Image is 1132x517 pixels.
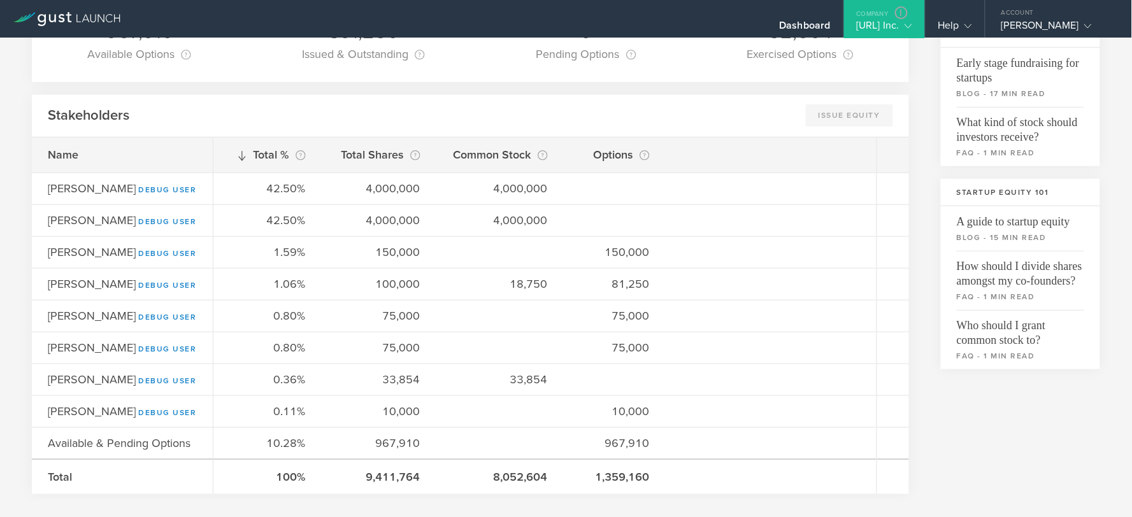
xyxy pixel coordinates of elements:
div: Total Shares [338,146,420,164]
div: 75,000 [338,308,420,324]
div: 150,000 [338,244,420,260]
div: 10,000 [338,403,420,420]
div: 967,910 [338,435,420,451]
div: 1.06% [229,276,306,292]
div: Dashboard [780,19,831,38]
a: Debug User [139,408,197,417]
div: 33,854 [338,371,420,388]
div: Help [938,19,972,38]
div: 0.36% [229,371,306,388]
a: Debug User [139,313,197,322]
div: 75,000 [580,339,650,356]
div: 1,359,160 [580,469,650,485]
a: How should I divide shares amongst my co-founders?faq - 1 min read [941,251,1100,310]
div: 18,750 [452,276,548,292]
div: 81,250 [580,276,650,292]
div: [PERSON_NAME] [48,212,229,229]
a: Debug User [139,217,197,226]
h2: Stakeholders [48,106,129,125]
div: Issued & Outstanding [302,45,425,63]
iframe: Chat Widget [1068,456,1132,517]
h3: Startup Equity 101 [941,179,1100,206]
div: 0.11% [229,403,306,420]
div: 33,854 [452,371,548,388]
span: Who should I grant common stock to? [957,310,1084,348]
a: Debug User [139,344,197,353]
div: 4,000,000 [452,180,548,197]
div: 150,000 [580,244,650,260]
div: Name [48,146,229,163]
span: What kind of stock should investors receive? [957,107,1084,145]
div: 1.59% [229,244,306,260]
div: 8,052,604 [452,469,548,485]
div: 0.80% [229,339,306,356]
div: 42.50% [229,212,306,229]
div: 4,000,000 [452,212,548,229]
div: 967,910 [580,435,650,451]
span: A guide to startup equity [957,206,1084,229]
div: 100% [229,469,306,485]
div: [PERSON_NAME] [48,371,229,388]
small: faq - 1 min read [957,147,1084,159]
div: Options [580,146,650,164]
a: Debug User [139,249,197,258]
div: [PERSON_NAME] [48,339,229,356]
div: [PERSON_NAME] [48,180,229,197]
div: 0.80% [229,308,306,324]
div: Common Stock [452,146,548,164]
a: Debug User [139,185,197,194]
div: Total % [229,146,306,164]
div: 100,000 [338,276,420,292]
span: How should I divide shares amongst my co-founders? [957,251,1084,288]
div: [PERSON_NAME] [48,308,229,324]
small: blog - 15 min read [957,232,1084,243]
div: Pending Options [536,45,636,63]
div: [PERSON_NAME] [1001,19,1110,38]
div: Exercised Options [747,45,854,63]
div: 4,000,000 [338,180,420,197]
small: faq - 1 min read [957,350,1084,362]
div: 10.28% [229,435,306,451]
div: [URL] Inc. [857,19,912,38]
div: [PERSON_NAME] [48,403,229,420]
div: 9,411,764 [338,469,420,485]
div: 75,000 [338,339,420,356]
a: What kind of stock should investors receive?faq - 1 min read [941,107,1100,166]
div: 10,000 [580,403,650,420]
div: [PERSON_NAME] [48,276,229,292]
span: Early stage fundraising for startups [957,48,1084,85]
div: 75,000 [580,308,650,324]
div: Available & Pending Options [48,435,229,451]
div: 42.50% [229,180,306,197]
small: faq - 1 min read [957,291,1084,302]
a: Debug User [139,281,197,290]
a: A guide to startup equityblog - 15 min read [941,206,1100,251]
a: Debug User [139,376,197,385]
a: Who should I grant common stock to?faq - 1 min read [941,310,1100,369]
div: Total [48,469,229,485]
a: Early stage fundraising for startupsblog - 17 min read [941,48,1100,107]
div: [PERSON_NAME] [48,244,229,260]
div: Available Options [87,45,191,63]
small: blog - 17 min read [957,88,1084,99]
div: 4,000,000 [338,212,420,229]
